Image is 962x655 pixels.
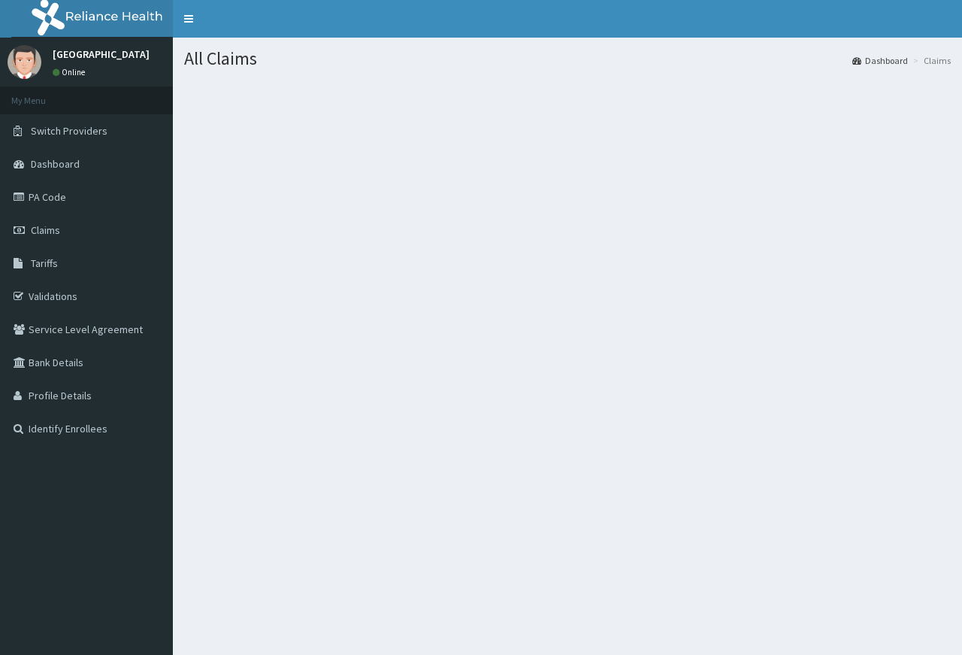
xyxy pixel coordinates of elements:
span: Claims [31,223,60,237]
a: Dashboard [852,54,908,67]
li: Claims [909,54,951,67]
h1: All Claims [184,49,951,68]
a: Online [53,67,89,77]
span: Dashboard [31,157,80,171]
span: Tariffs [31,256,58,270]
span: Switch Providers [31,124,107,138]
img: User Image [8,45,41,79]
p: [GEOGRAPHIC_DATA] [53,49,150,59]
